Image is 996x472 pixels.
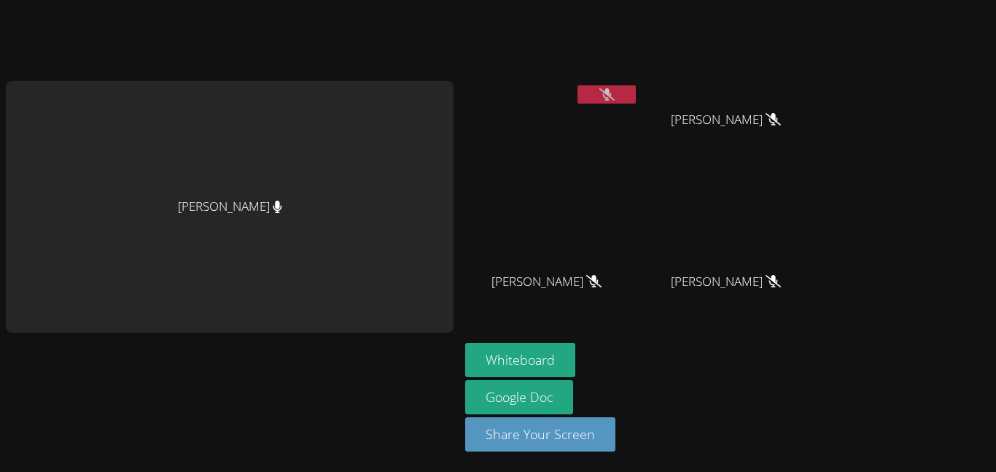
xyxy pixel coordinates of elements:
button: Whiteboard [465,343,575,377]
div: [PERSON_NAME] [6,81,454,333]
button: Share Your Screen [465,417,615,452]
span: [PERSON_NAME] [671,271,781,293]
span: [PERSON_NAME] [671,109,781,131]
a: Google Doc [465,380,573,414]
span: [PERSON_NAME] [491,271,602,293]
